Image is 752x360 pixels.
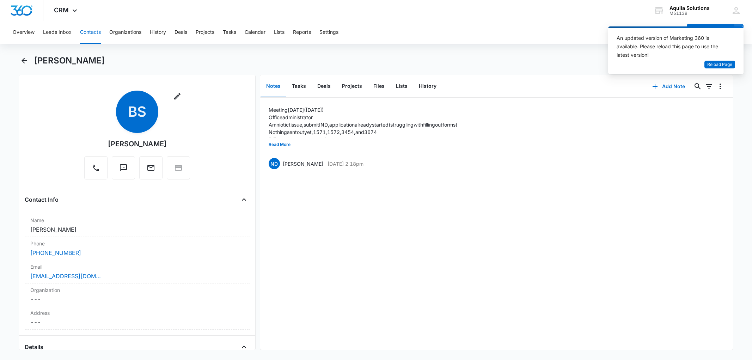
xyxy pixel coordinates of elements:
[687,24,734,41] button: Add Contact
[269,158,280,169] span: ND
[25,237,249,260] div: Phone[PHONE_NUMBER]
[269,114,457,121] p: Office administrator
[30,286,244,294] label: Organization
[19,55,30,66] button: Back
[269,128,457,136] p: Nothing sent out yet, 1571, 1572, 3454, and 3674
[269,136,457,143] p: IND number not requested yet
[703,81,715,92] button: Filters
[312,75,336,97] button: Deals
[54,6,69,14] span: CRM
[223,21,236,44] button: Tasks
[25,195,59,204] h4: Contact Info
[139,167,163,173] a: Email
[139,156,163,179] button: Email
[34,55,105,66] h1: [PERSON_NAME]
[30,225,244,234] dd: [PERSON_NAME]
[112,167,135,173] a: Text
[245,21,265,44] button: Calendar
[30,249,81,257] a: [PHONE_NUMBER]
[390,75,413,97] button: Lists
[707,61,732,68] span: Reload Page
[25,214,249,237] div: Name[PERSON_NAME]
[175,21,187,44] button: Deals
[261,75,286,97] button: Notes
[238,341,250,353] button: Close
[413,75,442,97] button: History
[84,167,108,173] a: Call
[30,295,244,304] dd: ---
[617,34,727,59] div: An updated version of Marketing 360 is available. Please reload this page to use the latest version!
[715,81,726,92] button: Overflow Menu
[319,21,338,44] button: Settings
[30,309,244,317] label: Address
[269,121,457,128] p: Amniotic tissue, submit IND, application already started (struggling with filling out forms)
[368,75,390,97] button: Files
[109,21,141,44] button: Organizations
[269,106,457,114] p: Meeting [DATE] ([DATE])
[670,5,710,11] div: account name
[30,240,244,247] label: Phone
[84,156,108,179] button: Call
[25,283,249,306] div: Organization---
[13,21,35,44] button: Overview
[30,318,244,327] dd: ---
[328,160,363,167] p: [DATE] 2:18pm
[150,21,166,44] button: History
[25,260,249,283] div: Email[EMAIL_ADDRESS][DOMAIN_NAME]
[704,61,735,69] button: Reload Page
[645,78,692,95] button: Add Note
[30,263,244,270] label: Email
[692,81,703,92] button: Search...
[286,75,312,97] button: Tasks
[238,194,250,205] button: Close
[274,21,285,44] button: Lists
[293,21,311,44] button: Reports
[108,139,167,149] div: [PERSON_NAME]
[112,156,135,179] button: Text
[269,138,291,151] button: Read More
[43,21,72,44] button: Leads Inbox
[25,343,43,351] h4: Details
[30,272,101,280] a: [EMAIL_ADDRESS][DOMAIN_NAME]
[336,75,368,97] button: Projects
[80,21,101,44] button: Contacts
[30,216,244,224] label: Name
[196,21,214,44] button: Projects
[116,91,158,133] span: BS
[670,11,710,16] div: account id
[25,306,249,330] div: Address---
[283,160,323,167] p: [PERSON_NAME]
